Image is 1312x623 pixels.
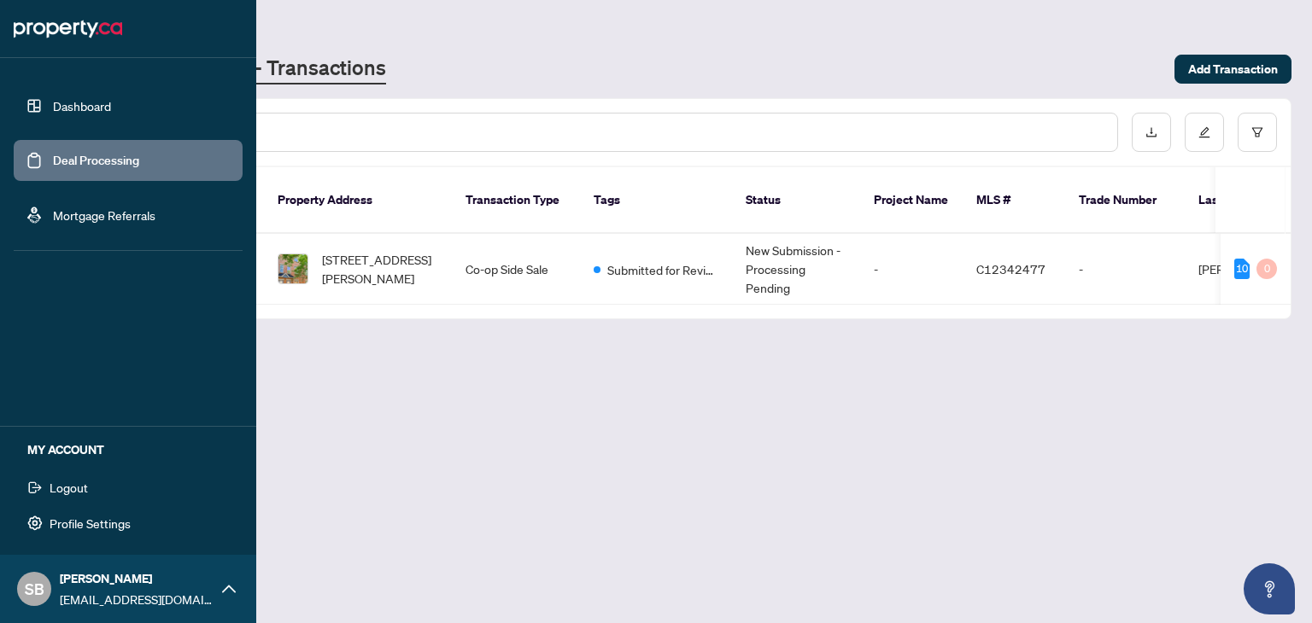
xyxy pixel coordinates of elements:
[1256,259,1277,279] div: 0
[732,167,860,234] th: Status
[607,260,718,279] span: Submitted for Review
[14,15,122,43] img: logo
[963,167,1065,234] th: MLS #
[1238,113,1277,152] button: filter
[60,569,214,588] span: [PERSON_NAME]
[1174,55,1291,84] button: Add Transaction
[1145,126,1157,138] span: download
[860,167,963,234] th: Project Name
[1188,55,1278,83] span: Add Transaction
[264,167,452,234] th: Property Address
[53,207,155,223] a: Mortgage Referrals
[452,234,580,305] td: Co-op Side Sale
[53,153,139,168] a: Deal Processing
[14,509,243,538] button: Profile Settings
[1065,234,1185,305] td: -
[976,261,1045,277] span: C12342477
[1185,113,1224,152] button: edit
[580,167,732,234] th: Tags
[732,234,860,305] td: New Submission - Processing Pending
[1244,563,1295,614] button: Open asap
[50,509,131,537] span: Profile Settings
[53,98,111,114] a: Dashboard
[1065,167,1185,234] th: Trade Number
[50,474,88,501] span: Logout
[322,250,438,288] span: [STREET_ADDRESS][PERSON_NAME]
[1198,126,1210,138] span: edit
[27,440,243,459] h5: MY ACCOUNT
[60,590,214,608] span: [EMAIL_ADDRESS][DOMAIN_NAME]
[1251,126,1263,138] span: filter
[278,254,307,283] img: thumbnail-img
[14,473,243,502] button: Logout
[860,234,963,305] td: -
[25,577,44,601] span: SB
[1234,259,1250,279] div: 10
[1132,113,1171,152] button: download
[452,167,580,234] th: Transaction Type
